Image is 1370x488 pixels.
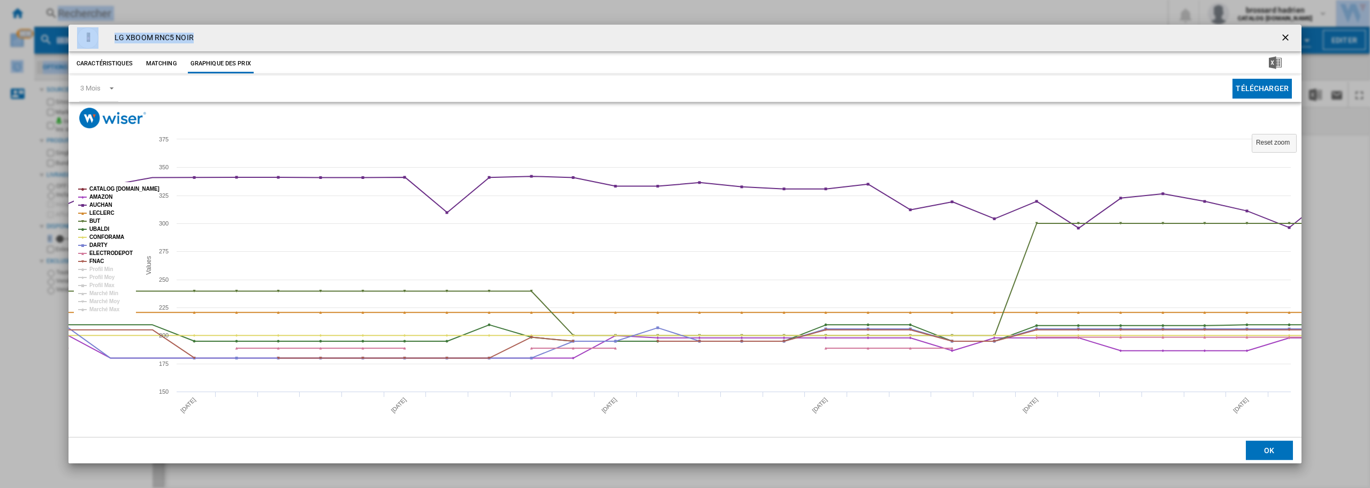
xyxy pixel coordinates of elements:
button: Télécharger [1232,79,1292,99]
tspan: 175 [159,361,169,367]
img: logo_wiser_300x94.png [79,108,146,129]
ng-md-icon: getI18NText('BUTTONS.CLOSE_DIALOG') [1280,32,1293,45]
div: 3 Mois [80,84,100,92]
md-dialog: Product popup [68,25,1301,464]
tspan: Profil Moy [89,274,115,280]
tspan: [DATE] [179,396,197,414]
img: G_Z93662642_C.jpg [77,27,98,49]
button: getI18NText('BUTTONS.CLOSE_DIALOG') [1276,27,1297,49]
tspan: [DATE] [390,396,407,414]
h4: LG XBOOM RNC5 NOIR [109,33,194,43]
tspan: [DATE] [600,396,618,414]
tspan: CATALOG [DOMAIN_NAME] [89,186,159,192]
tspan: Profil Min [89,266,113,272]
tspan: Values [145,256,153,275]
tspan: 375 [159,136,169,142]
button: Matching [138,54,185,73]
tspan: DARTY [89,242,108,248]
tspan: [DATE] [1232,396,1250,414]
button: Graphique des prix [188,54,254,73]
tspan: Marché Max [89,306,120,312]
tspan: CONFORAMA [89,234,124,240]
tspan: 350 [159,164,169,170]
tspan: ELECTRODEPOT [89,250,133,256]
tspan: AMAZON [89,194,112,200]
button: Télécharger au format Excel [1252,54,1299,73]
tspan: UBALDI [89,226,109,232]
tspan: 200 [159,332,169,339]
tspan: Reset zoom [1256,139,1290,146]
tspan: 325 [159,192,169,199]
tspan: [DATE] [811,396,828,414]
tspan: [DATE] [1022,396,1039,414]
img: excel-24x24.png [1269,56,1282,69]
button: OK [1246,441,1293,460]
button: Caractéristiques [74,54,135,73]
tspan: Marché Moy [89,298,120,304]
tspan: Marché Min [89,290,118,296]
tspan: 300 [159,220,169,227]
tspan: Profil Max [89,282,115,288]
tspan: FNAC [89,258,104,264]
tspan: BUT [89,218,100,224]
tspan: AUCHAN [89,202,112,208]
tspan: 250 [159,276,169,283]
tspan: 225 [159,304,169,311]
tspan: 150 [159,388,169,395]
tspan: 275 [159,248,169,254]
tspan: LECLERC [89,210,115,216]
